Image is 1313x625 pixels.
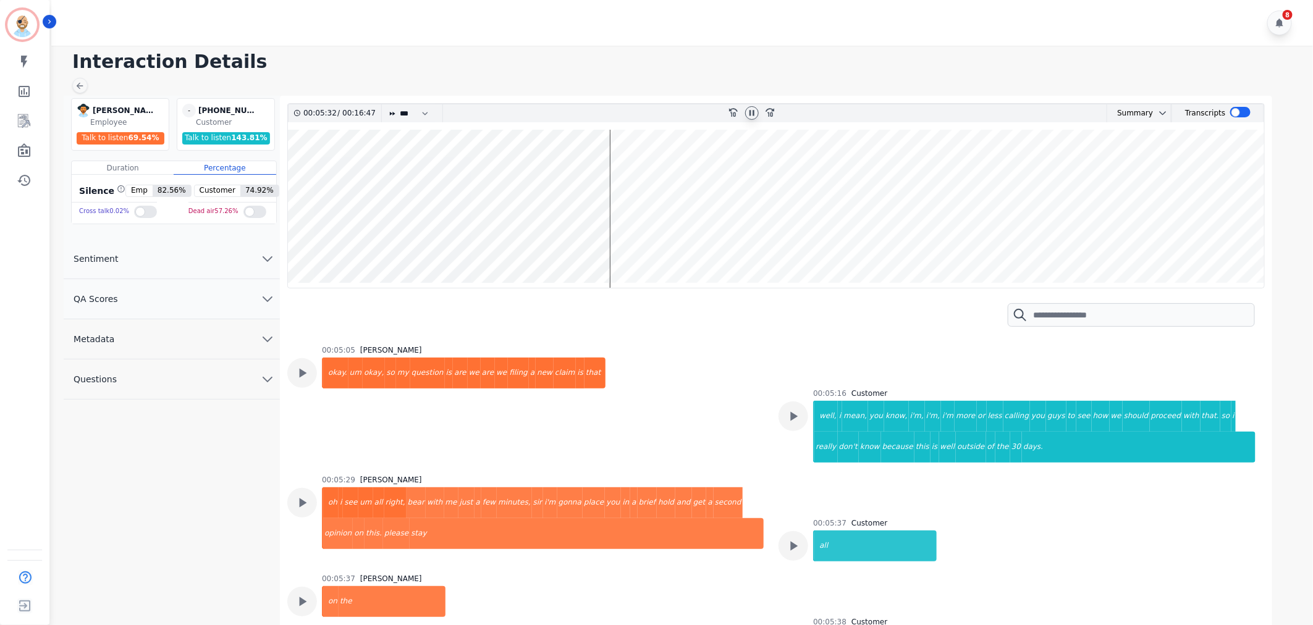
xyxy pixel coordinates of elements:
[444,487,458,518] div: me
[495,358,508,388] div: we
[64,373,127,385] span: Questions
[638,487,657,518] div: brief
[64,253,128,265] span: Sentiment
[323,518,353,549] div: opinion
[1153,108,1168,118] button: chevron down
[410,518,764,549] div: stay
[851,518,887,528] div: Customer
[383,518,410,549] div: please
[231,133,267,142] span: 143.81 %
[529,358,536,388] div: a
[373,487,384,518] div: all
[260,372,275,387] svg: chevron down
[260,292,275,306] svg: chevron down
[323,358,348,388] div: okay.
[657,487,675,518] div: hold
[1158,108,1168,118] svg: chevron down
[868,401,884,432] div: you
[365,518,383,549] div: this.
[90,117,166,127] div: Employee
[322,574,355,584] div: 00:05:37
[260,251,275,266] svg: chevron down
[481,487,497,518] div: few
[182,132,270,145] div: Talk to listen
[931,432,939,463] div: is
[630,487,637,518] div: a
[986,432,996,463] div: of
[407,487,426,518] div: bear
[363,358,385,388] div: okay,
[543,487,557,518] div: i'm
[838,401,842,432] div: i
[1182,401,1200,432] div: with
[153,185,191,196] span: 82.56 %
[322,345,355,355] div: 00:05:05
[64,279,280,319] button: QA Scores chevron down
[497,487,531,518] div: minutes,
[1185,104,1225,122] div: Transcripts
[360,475,422,485] div: [PERSON_NAME]
[814,531,937,561] div: all
[77,185,125,197] div: Silence
[64,293,128,305] span: QA Scores
[468,358,481,388] div: we
[925,401,941,432] div: i'm,
[508,358,528,388] div: filing
[1046,401,1066,432] div: guys
[323,586,339,617] div: on
[384,487,407,518] div: right,
[188,203,239,220] div: Dead air 57.26 %
[532,487,544,518] div: sir
[458,487,475,518] div: just
[72,161,174,175] div: Duration
[360,574,422,584] div: [PERSON_NAME]
[1003,401,1030,432] div: calling
[1030,401,1046,432] div: you
[77,132,164,145] div: Talk to listen
[1283,10,1293,20] div: 8
[64,239,280,279] button: Sentiment chevron down
[360,345,422,355] div: [PERSON_NAME]
[881,432,914,463] div: because
[453,358,467,388] div: are
[914,432,931,463] div: this
[339,487,343,518] div: i
[353,518,365,549] div: on
[956,432,986,463] div: outside
[1110,401,1123,432] div: we
[605,487,621,518] div: you
[260,332,275,346] svg: chevron down
[1107,104,1153,122] div: Summary
[129,133,159,142] span: 69.54 %
[339,586,445,617] div: the
[79,203,129,220] div: Cross talk 0.02 %
[72,51,1301,73] h1: Interaction Details
[1022,432,1255,463] div: days.
[939,432,956,463] div: well
[1066,401,1076,432] div: to
[445,358,454,388] div: is
[303,104,379,122] div: /
[64,333,124,345] span: Metadata
[977,401,987,432] div: or
[323,487,339,518] div: oh
[7,10,37,40] img: Bordered avatar
[385,358,396,388] div: so
[1231,401,1236,432] div: i
[842,401,868,432] div: mean,
[692,487,707,518] div: get
[64,359,280,400] button: Questions chevron down
[585,358,606,388] div: that
[675,487,692,518] div: and
[340,104,374,122] div: 00:16:47
[1220,401,1231,432] div: so
[322,475,355,485] div: 00:05:29
[93,104,154,117] div: [PERSON_NAME]
[182,104,196,117] span: -
[814,401,838,432] div: well,
[583,487,605,518] div: place
[813,518,846,528] div: 00:05:37
[557,487,583,518] div: gonna
[909,401,925,432] div: i'm,
[621,487,630,518] div: in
